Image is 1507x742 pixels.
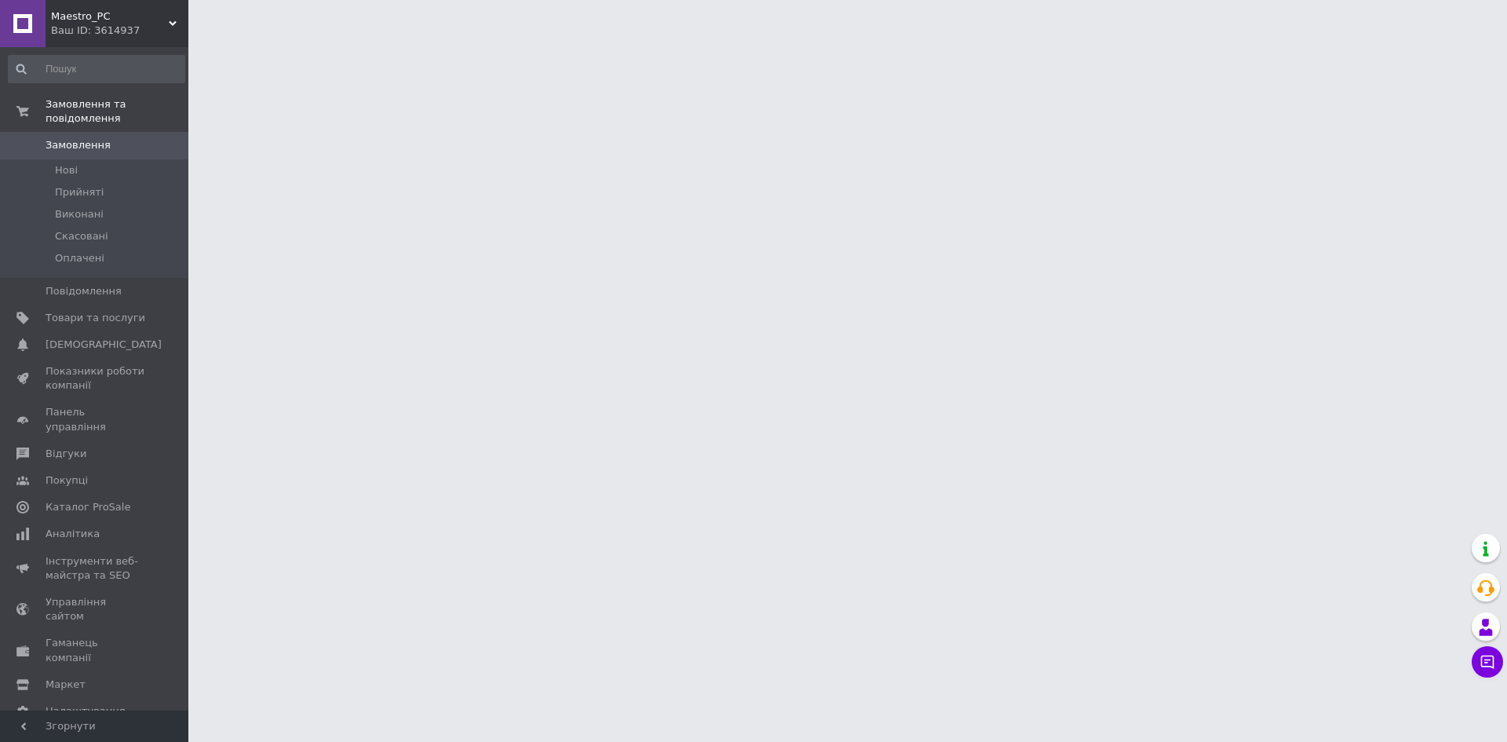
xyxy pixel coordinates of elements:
[46,405,145,433] span: Панель управління
[46,447,86,461] span: Відгуки
[51,9,169,24] span: Maestro_PC
[46,678,86,692] span: Маркет
[1472,646,1503,678] button: Чат з покупцем
[55,229,108,243] span: Скасовані
[46,527,100,541] span: Аналітика
[8,55,185,83] input: Пошук
[46,284,122,298] span: Повідомлення
[55,251,104,265] span: Оплачені
[55,163,78,177] span: Нові
[46,338,162,352] span: [DEMOGRAPHIC_DATA]
[46,595,145,623] span: Управління сайтом
[46,97,188,126] span: Замовлення та повідомлення
[46,473,88,488] span: Покупці
[46,636,145,664] span: Гаманець компанії
[46,500,130,514] span: Каталог ProSale
[46,138,111,152] span: Замовлення
[46,554,145,583] span: Інструменти веб-майстра та SEO
[55,207,104,221] span: Виконані
[46,311,145,325] span: Товари та послуги
[55,185,104,199] span: Прийняті
[51,24,188,38] div: Ваш ID: 3614937
[46,364,145,393] span: Показники роботи компанії
[46,704,126,718] span: Налаштування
